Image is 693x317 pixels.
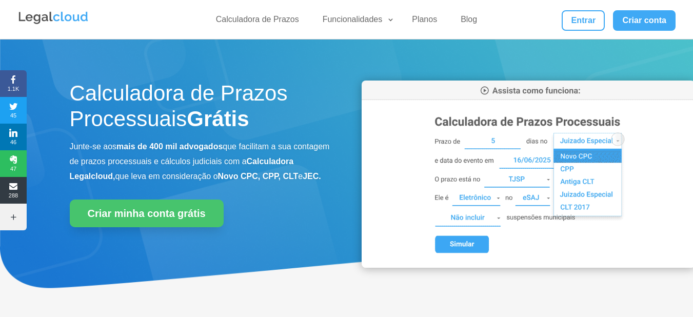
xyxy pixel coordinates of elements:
[17,10,89,26] img: Legalcloud Logo
[70,81,331,137] h1: Calculadora de Prazos Processuais
[70,200,224,227] a: Criar minha conta grátis
[210,14,305,29] a: Calculadora de Prazos
[116,142,223,151] b: mais de 400 mil advogados
[562,10,605,31] a: Entrar
[406,14,443,29] a: Planos
[303,172,321,181] b: JEC.
[454,14,483,29] a: Blog
[70,157,294,181] b: Calculadora Legalcloud,
[187,107,249,131] strong: Grátis
[17,18,89,27] a: Logo da Legalcloud
[70,140,331,184] p: Junte-se aos que facilitam a sua contagem de prazos processuais e cálculos judiciais com a que le...
[316,14,395,29] a: Funcionalidades
[218,172,299,181] b: Novo CPC, CPP, CLT
[613,10,676,31] a: Criar conta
